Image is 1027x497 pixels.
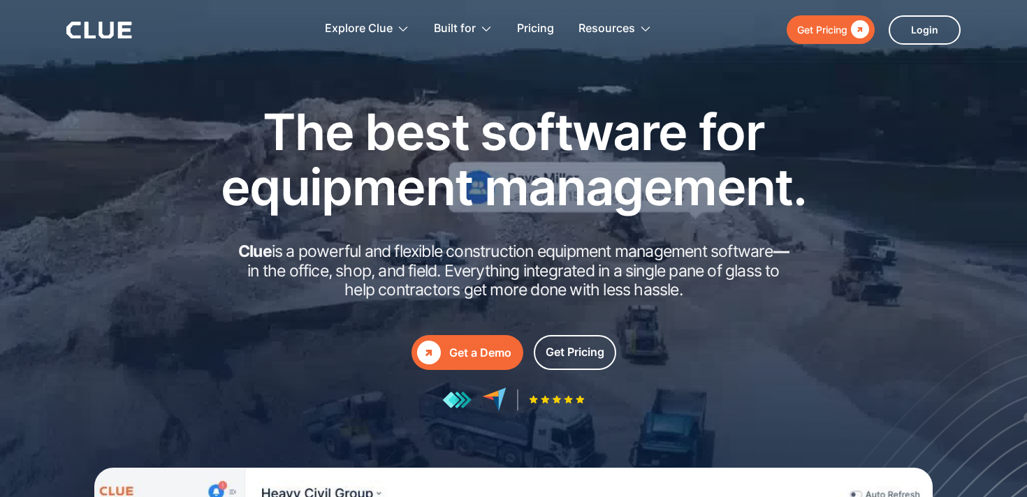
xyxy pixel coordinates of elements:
[434,7,476,51] div: Built for
[534,335,616,370] a: Get Pricing
[847,21,869,38] div: 
[234,242,793,300] h2: is a powerful and flexible construction equipment management software in the office, shop, and fi...
[325,7,409,51] div: Explore Clue
[199,104,828,214] h1: The best software for equipment management.
[889,15,961,45] a: Login
[578,7,652,51] div: Resources
[773,242,789,261] strong: —
[411,335,523,370] a: Get a Demo
[442,391,472,409] img: reviews at getapp
[325,7,393,51] div: Explore Clue
[482,387,507,412] img: reviews at capterra
[417,341,441,364] div: 
[449,344,511,362] div: Get a Demo
[529,395,585,404] img: Five-star rating icon
[546,343,604,361] div: Get Pricing
[517,7,554,51] a: Pricing
[434,7,493,51] div: Built for
[787,15,875,44] a: Get Pricing
[238,242,272,261] strong: Clue
[578,7,635,51] div: Resources
[797,21,847,38] div: Get Pricing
